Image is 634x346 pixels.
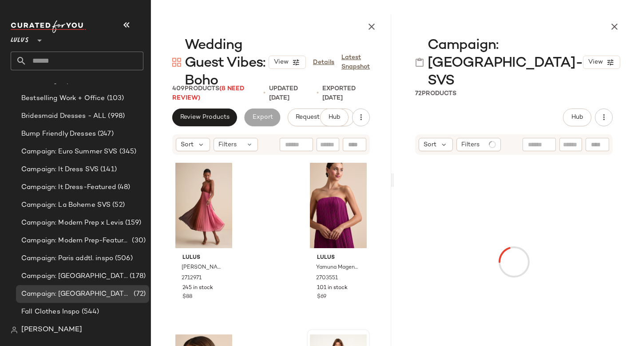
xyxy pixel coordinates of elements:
[172,85,185,92] span: 409
[172,84,260,103] div: Products
[341,53,370,72] a: Latest Snapshot
[106,111,125,121] span: (998)
[21,147,118,157] span: Campaign: Euro Summer SVS
[172,109,237,126] button: Review Products
[111,200,125,210] span: (52)
[317,88,319,99] span: •
[563,109,591,126] button: Hub
[415,58,424,67] img: svg%3e
[116,182,131,193] span: (48)
[123,218,141,228] span: (159)
[316,274,338,282] span: 2703551
[295,114,347,121] span: Request changes
[316,264,359,272] span: Yamuna Magenta Pleated Strapless Maxi Dress
[21,129,96,139] span: Bump Friendly Dresses
[317,254,360,262] span: Lulus
[21,289,132,299] span: Campaign: [GEOGRAPHIC_DATA]-SVS
[317,293,326,301] span: $69
[11,20,86,33] img: cfy_white_logo.C9jOOHJF.svg
[288,109,354,126] button: Request changes
[11,30,29,46] span: Lulus
[182,264,224,272] span: [PERSON_NAME] Ombre Pleated Lace-Up Midi Dress
[322,84,370,103] p: Exported [DATE]
[182,274,202,282] span: 2712971
[185,36,269,90] span: Wedding Guest Vibes: Boho
[218,140,237,149] span: Filters
[128,271,146,282] span: (178)
[180,114,230,121] span: Review Products
[11,326,18,334] img: svg%3e
[21,271,128,282] span: Campaign: [GEOGRAPHIC_DATA] Best Sellers
[424,140,436,149] span: Sort
[21,218,123,228] span: Campaign: Modern Prep x Levis
[273,59,289,66] span: View
[113,253,133,264] span: (506)
[181,140,194,149] span: Sort
[21,253,113,264] span: Campaign: Paris addtl. inspo
[182,293,192,301] span: $88
[461,140,479,149] span: Filters
[21,111,106,121] span: Bridesmaid Dresses - ALL
[80,307,99,317] span: (544)
[313,58,334,67] a: Details
[415,90,422,97] span: 72
[21,182,116,193] span: Campaign: It Dress-Featured
[263,88,265,99] span: •
[182,284,213,292] span: 245 in stock
[175,161,232,250] img: 2712971_02_fullbody_2025-08-19.jpg
[310,161,367,250] img: 2703551_01_hero_2025-08-15.jpg
[118,147,137,157] span: (345)
[428,36,583,90] span: Campaign: [GEOGRAPHIC_DATA]-SVS
[317,284,348,292] span: 101 in stock
[583,56,620,69] button: View
[21,200,111,210] span: Campaign: La Boheme SVS
[21,325,82,335] span: [PERSON_NAME]
[588,59,603,66] span: View
[96,129,114,139] span: (247)
[571,114,583,121] span: Hub
[182,254,225,262] span: Lulus
[21,165,99,175] span: Campaign: It Dress SVS
[21,236,130,246] span: Campaign: Modern Prep-Featured
[320,109,349,126] button: Hub
[132,289,146,299] span: (72)
[99,165,117,175] span: (141)
[269,84,313,103] p: updated [DATE]
[21,307,80,317] span: Fall Clothes Inspo
[130,236,146,246] span: (30)
[21,93,105,104] span: Bestselling Work + Office
[105,93,124,104] span: (103)
[415,89,456,98] div: Products
[172,58,181,67] img: svg%3e
[328,114,341,121] span: Hub
[269,56,306,69] button: View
